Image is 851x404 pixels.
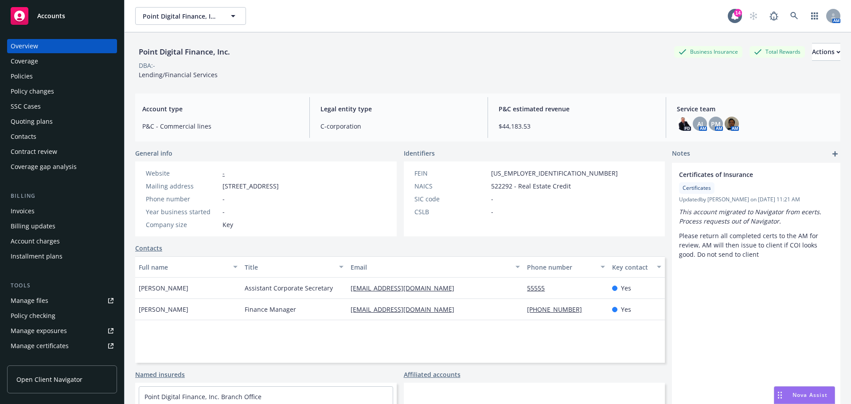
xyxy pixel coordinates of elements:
[697,119,703,129] span: AJ
[142,104,299,114] span: Account type
[351,305,461,314] a: [EMAIL_ADDRESS][DOMAIN_NAME]
[621,283,631,293] span: Yes
[223,181,279,191] span: [STREET_ADDRESS]
[491,207,493,216] span: -
[135,46,234,58] div: Point Digital Finance, Inc.
[812,43,840,60] div: Actions
[11,39,38,53] div: Overview
[491,194,493,204] span: -
[523,256,608,278] button: Phone number
[725,117,739,131] img: photo
[679,170,810,179] span: Certificates of Insurance
[812,43,840,61] button: Actions
[144,392,262,401] a: Point Digital Finance, Inc. Branch Office
[351,263,510,272] div: Email
[11,129,36,144] div: Contacts
[7,4,117,28] a: Accounts
[414,169,488,178] div: FEIN
[146,169,219,178] div: Website
[711,119,721,129] span: PM
[11,354,55,368] div: Manage claims
[146,194,219,204] div: Phone number
[774,386,835,404] button: Nova Assist
[11,249,62,263] div: Installment plans
[7,84,117,98] a: Policy changes
[750,46,805,57] div: Total Rewards
[404,149,435,158] span: Identifiers
[139,283,188,293] span: [PERSON_NAME]
[7,324,117,338] a: Manage exposures
[404,370,461,379] a: Affiliated accounts
[245,305,296,314] span: Finance Manager
[7,294,117,308] a: Manage files
[11,145,57,159] div: Contract review
[830,149,840,159] a: add
[11,339,69,353] div: Manage certificates
[7,354,117,368] a: Manage claims
[139,61,155,70] div: DBA: -
[241,256,347,278] button: Title
[146,181,219,191] div: Mailing address
[223,194,225,204] span: -
[245,283,333,293] span: Assistant Corporate Secretary
[320,104,477,114] span: Legal entity type
[11,309,55,323] div: Policy checking
[499,104,655,114] span: P&C estimated revenue
[7,114,117,129] a: Quoting plans
[491,169,618,178] span: [US_EMPLOYER_IDENTIFICATION_NUMBER]
[499,122,655,131] span: $44,183.53
[11,294,48,308] div: Manage files
[223,169,225,177] a: -
[7,39,117,53] a: Overview
[414,194,488,204] div: SIC code
[135,149,172,158] span: General info
[7,249,117,263] a: Installment plans
[11,69,33,83] div: Policies
[491,181,571,191] span: 522292 - Real Estate Credit
[806,7,824,25] a: Switch app
[7,339,117,353] a: Manage certificates
[679,231,833,259] p: Please return all completed certs to the AM for review, AM will then issue to client if COI looks...
[683,184,711,192] span: Certificates
[11,204,35,218] div: Invoices
[16,375,82,384] span: Open Client Navigator
[139,71,218,79] span: Lending/Financial Services
[320,122,477,131] span: C-corporation
[7,219,117,233] a: Billing updates
[527,284,552,292] a: 55555
[7,145,117,159] a: Contract review
[679,208,823,225] em: This account migrated to Navigator from ecerts. Process requests out of Navigator.
[7,54,117,68] a: Coverage
[139,305,188,314] span: [PERSON_NAME]
[146,207,219,216] div: Year business started
[11,160,77,174] div: Coverage gap analysis
[245,263,334,272] div: Title
[672,163,840,266] div: Certificates of InsuranceCertificatesUpdatedby [PERSON_NAME] on [DATE] 11:21 AMThis account migra...
[674,46,742,57] div: Business Insurance
[677,117,691,131] img: photo
[612,263,652,272] div: Key contact
[11,234,60,248] div: Account charges
[135,7,246,25] button: Point Digital Finance, Inc.
[11,84,54,98] div: Policy changes
[774,387,785,404] div: Drag to move
[414,207,488,216] div: CSLB
[142,122,299,131] span: P&C - Commercial lines
[745,7,762,25] a: Start snowing
[734,9,742,17] div: 14
[792,391,828,399] span: Nova Assist
[11,114,53,129] div: Quoting plans
[347,256,523,278] button: Email
[527,263,595,272] div: Phone number
[7,309,117,323] a: Policy checking
[37,12,65,20] span: Accounts
[135,370,185,379] a: Named insureds
[135,256,241,278] button: Full name
[11,99,41,114] div: SSC Cases
[7,192,117,200] div: Billing
[7,281,117,290] div: Tools
[621,305,631,314] span: Yes
[139,263,228,272] div: Full name
[143,12,219,21] span: Point Digital Finance, Inc.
